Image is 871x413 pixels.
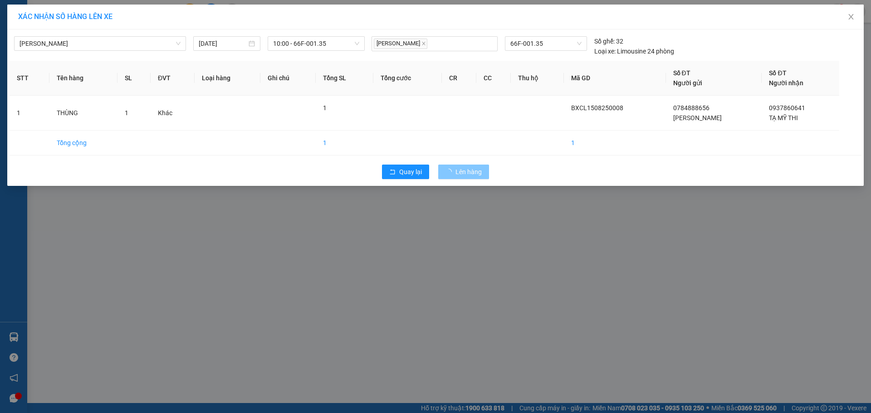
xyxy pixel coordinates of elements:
[382,165,429,179] button: rollbackQuay lại
[8,29,139,42] div: 0931885967
[442,61,476,96] th: CR
[8,42,139,74] span: BÃI ĐÃ QUA [GEOGRAPHIC_DATA]
[769,69,786,77] span: Số ĐT
[769,104,805,112] span: 0937860641
[421,41,426,46] span: close
[455,167,482,177] span: Lên hàng
[510,37,581,50] span: 66F-001.35
[151,96,195,131] td: Khác
[8,9,22,18] span: Gửi:
[476,61,511,96] th: CC
[18,12,113,21] span: XÁC NHẬN SỐ HÀNG LÊN XE
[151,61,195,96] th: ĐVT
[769,79,803,87] span: Người nhận
[438,165,489,179] button: Lên hàng
[673,104,710,112] span: 0784888656
[673,69,690,77] span: Số ĐT
[117,61,151,96] th: SL
[8,19,139,29] div: CHỊ TIÊN
[373,61,442,96] th: Tổng cước
[8,8,139,19] div: BX [PERSON_NAME]
[769,114,798,121] span: TẠ MỸ THI
[49,131,117,155] td: Tổng cộng
[260,61,316,96] th: Ghi chú
[564,131,665,155] td: 1
[838,5,864,30] button: Close
[511,61,564,96] th: Thu hộ
[673,79,702,87] span: Người gửi
[195,61,260,96] th: Loại hàng
[594,36,615,46] span: Số ghế:
[374,39,427,49] span: [PERSON_NAME]
[571,104,623,112] span: BXCL1508250008
[125,109,128,117] span: 1
[445,169,455,175] span: loading
[323,104,327,112] span: 1
[594,36,623,46] div: 32
[564,61,665,96] th: Mã GD
[49,61,117,96] th: Tên hàng
[316,61,373,96] th: Tổng SL
[847,13,855,20] span: close
[10,61,49,96] th: STT
[594,46,674,56] div: Limousine 24 phòng
[389,169,396,176] span: rollback
[49,96,117,131] td: THÙNG
[8,47,21,57] span: DĐ:
[273,37,359,50] span: 10:00 - 66F-001.35
[673,114,722,121] span: [PERSON_NAME]
[10,96,49,131] td: 1
[399,167,422,177] span: Quay lại
[199,39,247,49] input: 15/08/2025
[316,131,373,155] td: 1
[20,37,181,50] span: Cao Lãnh - Hồ Chí Minh
[594,46,616,56] span: Loại xe:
